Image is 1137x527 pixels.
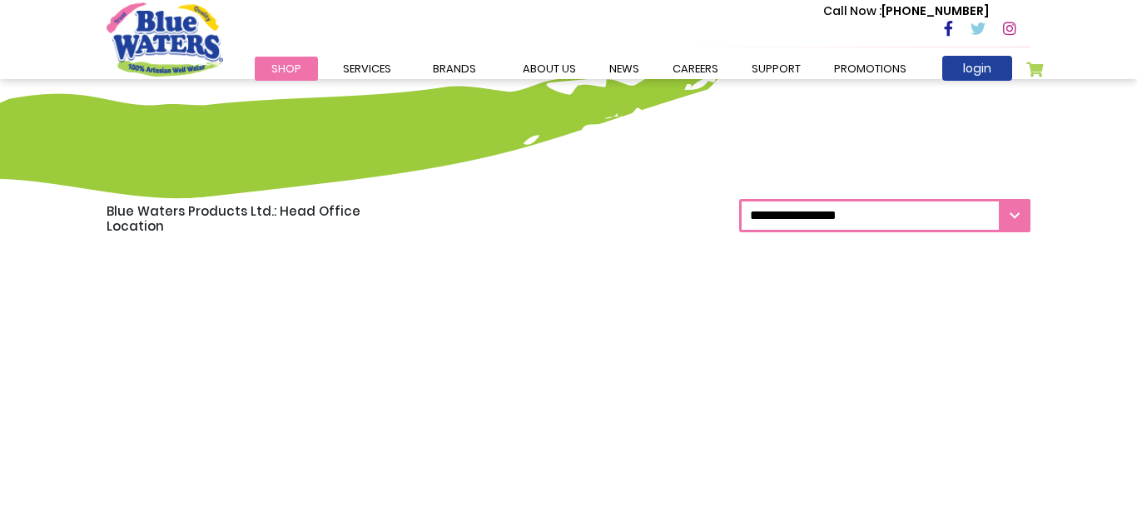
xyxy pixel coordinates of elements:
span: Call Now : [823,2,881,19]
a: support [735,57,817,81]
p: [PHONE_NUMBER] [823,2,989,20]
span: Brands [433,61,476,77]
a: careers [656,57,735,81]
a: Promotions [817,57,923,81]
span: Services [343,61,391,77]
a: store logo [107,2,223,76]
a: News [593,57,656,81]
span: Shop [271,61,301,77]
a: about us [506,57,593,81]
h4: Blue Waters Products Ltd.: Head Office Location [107,204,398,234]
a: login [942,56,1012,81]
